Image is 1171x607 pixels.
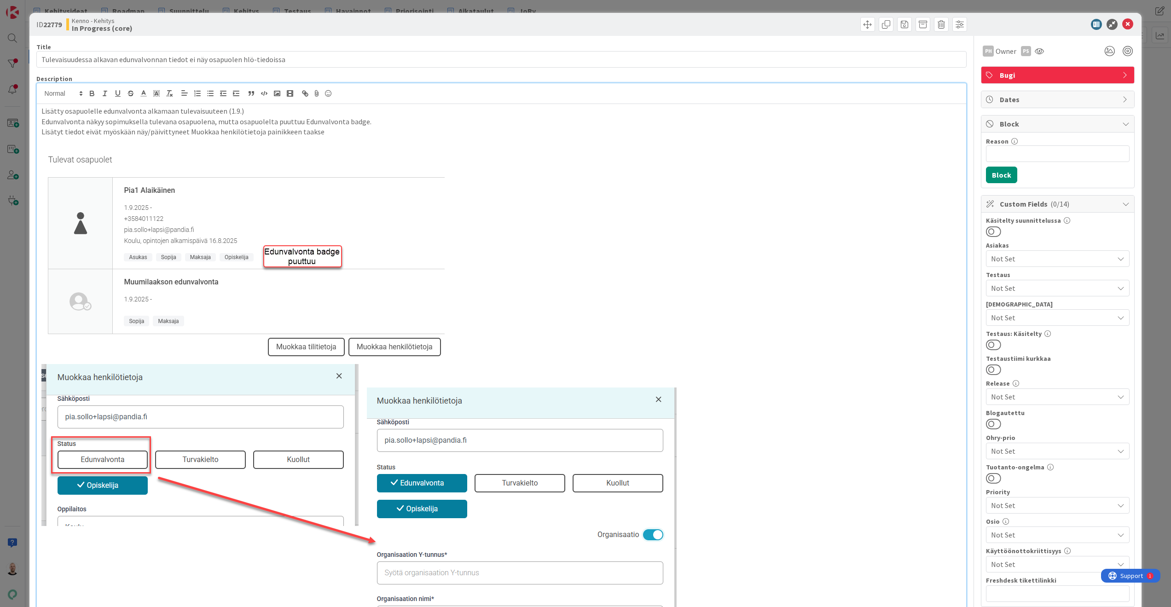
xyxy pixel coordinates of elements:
[72,17,133,24] span: Kenno - Kehitys
[48,4,50,11] div: 1
[19,1,42,12] span: Support
[986,167,1017,183] button: Block
[1000,94,1118,105] span: Dates
[991,529,1113,540] span: Not Set
[36,51,967,68] input: type card name here...
[986,548,1130,554] div: Käyttöönottokriittisyys
[986,272,1130,278] div: Testaus
[991,391,1113,402] span: Not Set
[986,330,1130,337] div: Testaus: Käsitelty
[986,410,1130,416] div: Blogautettu
[986,434,1130,441] div: Ohry-prio
[986,518,1130,525] div: Osio
[36,19,62,30] span: ID
[986,301,1130,307] div: [DEMOGRAPHIC_DATA]
[991,312,1113,323] span: Not Set
[1000,198,1118,209] span: Custom Fields
[1000,69,1118,81] span: Bugi
[983,46,994,57] div: PH
[1021,46,1031,56] div: PS
[991,283,1113,294] span: Not Set
[986,355,1130,362] div: Testaustiimi kurkkaa
[991,499,1109,512] span: Not Set
[36,43,51,51] label: Title
[41,106,962,116] p: Lisätty osapuolelle edunvalvonta alkamaan tulevaisuuteen (1.9.)
[1050,199,1069,208] span: ( 0/14 )
[991,445,1109,457] span: Not Set
[41,127,962,137] p: Lisätyt tiedot eivät myöskään näy/päivittyneet Muokkaa henkilötietoja painikkeen taakse
[986,577,1130,584] div: Freshdesk tikettilinkki
[996,46,1016,57] span: Owner
[986,242,1130,249] div: Asiakas
[991,253,1113,264] span: Not Set
[41,116,962,127] p: Edunvalvonta näkyy sopimuksella tulevana osapuolena, mutta osapuolelta puuttuu Edunvalvonta badge.
[986,217,1130,224] div: Käsitelty suunnittelussa
[43,20,62,29] b: 22779
[986,137,1009,145] label: Reason
[986,380,1130,387] div: Release
[986,489,1130,495] div: Priority
[41,148,445,364] img: image.png
[72,24,133,32] b: In Progress (core)
[1000,118,1118,129] span: Block
[991,559,1113,570] span: Not Set
[36,75,72,83] span: Description
[986,464,1130,470] div: Tuotanto-ongelma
